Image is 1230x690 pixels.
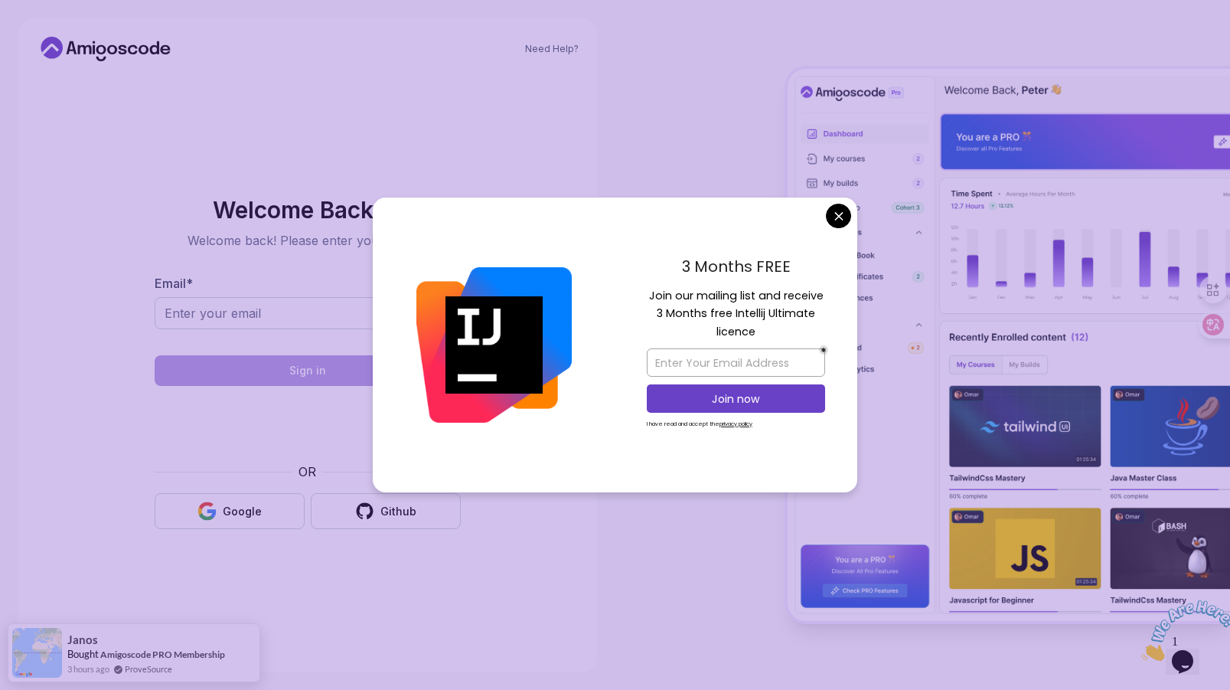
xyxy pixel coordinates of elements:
button: Sign in [155,355,461,386]
img: Amigoscode Dashboard [788,69,1230,621]
label: Email * [155,276,193,291]
iframe: 包含 hCaptcha 安全挑战复选框的小部件 [192,395,423,453]
span: 1 [6,6,12,19]
input: Enter your email [155,297,461,329]
p: Welcome back! Please enter your details. [155,231,461,250]
a: Home link [37,37,175,61]
p: OR [299,463,316,481]
div: Google [223,504,262,519]
a: ProveSource [125,662,172,675]
span: 3 hours ago [67,662,109,675]
div: Github [380,504,416,519]
button: Github [311,493,461,529]
a: Amigoscode PRO Membership [100,649,225,660]
span: Janos [67,633,98,646]
iframe: chat widget [1135,594,1230,667]
div: Sign in [289,363,326,378]
span: Bought [67,648,99,660]
a: Need Help? [525,43,579,55]
img: Chat attention grabber [6,6,101,67]
button: Google [155,493,305,529]
img: provesource social proof notification image [12,628,62,678]
h2: Welcome Back [155,198,461,222]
